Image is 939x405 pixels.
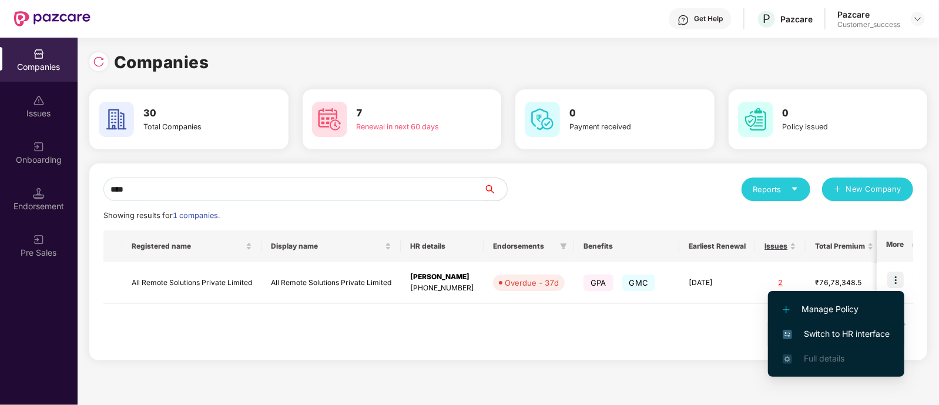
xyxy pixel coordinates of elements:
span: New Company [846,183,902,195]
span: GPA [583,275,613,291]
img: svg+xml;base64,PHN2ZyB4bWxucz0iaHR0cDovL3d3dy53My5vcmcvMjAwMC9zdmciIHdpZHRoPSIxMi4yMDEiIGhlaWdodD... [783,306,790,313]
img: svg+xml;base64,PHN2ZyB4bWxucz0iaHR0cDovL3d3dy53My5vcmcvMjAwMC9zdmciIHdpZHRoPSI2MCIgaGVpZ2h0PSI2MC... [525,102,560,137]
div: Policy issued [783,121,884,133]
div: Payment received [569,121,670,133]
div: Renewal in next 60 days [357,121,458,133]
img: svg+xml;base64,PHN2ZyB4bWxucz0iaHR0cDovL3d3dy53My5vcmcvMjAwMC9zdmciIHdpZHRoPSI2MCIgaGVpZ2h0PSI2MC... [99,102,134,137]
span: Registered name [132,242,243,251]
button: search [483,178,508,201]
img: svg+xml;base64,PHN2ZyBpZD0iRHJvcGRvd24tMzJ4MzIiIHhtbG5zPSJodHRwOi8vd3d3LnczLm9yZy8yMDAwL3N2ZyIgd2... [913,14,923,24]
span: Display name [271,242,383,251]
span: Issues [764,242,787,251]
th: Display name [261,230,401,262]
img: svg+xml;base64,PHN2ZyB4bWxucz0iaHR0cDovL3d3dy53My5vcmcvMjAwMC9zdmciIHdpZHRoPSIxNiIgaGVpZ2h0PSIxNi... [783,330,792,339]
div: ₹76,78,348.5 [815,277,874,289]
span: Showing results for [103,211,220,220]
img: icon [887,272,904,288]
td: All Remote Solutions Private Limited [122,262,261,304]
th: Earliest Renewal [679,230,755,262]
div: [PERSON_NAME] [410,272,474,283]
div: Get Help [694,14,723,24]
span: GMC [622,275,656,291]
img: svg+xml;base64,PHN2ZyB3aWR0aD0iMjAiIGhlaWdodD0iMjAiIHZpZXdCb3g9IjAgMCAyMCAyMCIgZmlsbD0ibm9uZSIgeG... [33,234,45,246]
div: Pazcare [780,14,813,25]
td: [DATE] [679,262,755,304]
h1: Companies [114,49,209,75]
th: Benefits [574,230,679,262]
div: 2 [764,277,796,289]
th: HR details [401,230,484,262]
button: plusNew Company [822,178,913,201]
div: Overdue - 37d [505,277,559,289]
span: search [483,185,507,194]
img: svg+xml;base64,PHN2ZyB3aWR0aD0iMjAiIGhlaWdodD0iMjAiIHZpZXdCb3g9IjAgMCAyMCAyMCIgZmlsbD0ibm9uZSIgeG... [33,141,45,153]
th: More [877,230,913,262]
img: New Pazcare Logo [14,11,90,26]
img: svg+xml;base64,PHN2ZyBpZD0iSXNzdWVzX2Rpc2FibGVkIiB4bWxucz0iaHR0cDovL3d3dy53My5vcmcvMjAwMC9zdmciIH... [33,95,45,106]
th: Registered name [122,230,261,262]
div: [PHONE_NUMBER] [410,283,474,294]
img: svg+xml;base64,PHN2ZyBpZD0iSGVscC0zMngzMiIgeG1sbnM9Imh0dHA6Ly93d3cudzMub3JnLzIwMDAvc3ZnIiB3aWR0aD... [678,14,689,26]
img: svg+xml;base64,PHN2ZyBpZD0iUmVsb2FkLTMyeDMyIiB4bWxucz0iaHR0cDovL3d3dy53My5vcmcvMjAwMC9zdmciIHdpZH... [93,56,105,68]
span: Switch to HR interface [783,327,890,340]
div: Reports [753,183,799,195]
div: Customer_success [837,20,900,29]
span: filter [558,239,569,253]
span: filter [560,243,567,250]
span: Manage Policy [783,303,890,316]
div: Total Companies [143,121,244,133]
span: P [763,12,770,26]
img: svg+xml;base64,PHN2ZyB4bWxucz0iaHR0cDovL3d3dy53My5vcmcvMjAwMC9zdmciIHdpZHRoPSIxNi4zNjMiIGhlaWdodD... [783,354,792,364]
h3: 30 [143,106,244,121]
span: Total Premium [815,242,865,251]
h3: 0 [569,106,670,121]
span: plus [834,185,841,195]
span: 1 companies. [173,211,220,220]
span: Endorsements [493,242,555,251]
th: Total Premium [806,230,883,262]
img: svg+xml;base64,PHN2ZyB4bWxucz0iaHR0cDovL3d3dy53My5vcmcvMjAwMC9zdmciIHdpZHRoPSI2MCIgaGVpZ2h0PSI2MC... [312,102,347,137]
div: Pazcare [837,9,900,20]
h3: 0 [783,106,884,121]
img: svg+xml;base64,PHN2ZyB4bWxucz0iaHR0cDovL3d3dy53My5vcmcvMjAwMC9zdmciIHdpZHRoPSI2MCIgaGVpZ2h0PSI2MC... [738,102,773,137]
span: Full details [804,353,844,363]
span: caret-down [791,185,799,193]
img: svg+xml;base64,PHN2ZyB3aWR0aD0iMTQuNSIgaGVpZ2h0PSIxNC41IiB2aWV3Qm94PSIwIDAgMTYgMTYiIGZpbGw9Im5vbm... [33,188,45,199]
h3: 7 [357,106,458,121]
th: Issues [755,230,806,262]
td: All Remote Solutions Private Limited [261,262,401,304]
img: svg+xml;base64,PHN2ZyBpZD0iQ29tcGFuaWVzIiB4bWxucz0iaHR0cDovL3d3dy53My5vcmcvMjAwMC9zdmciIHdpZHRoPS... [33,48,45,60]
